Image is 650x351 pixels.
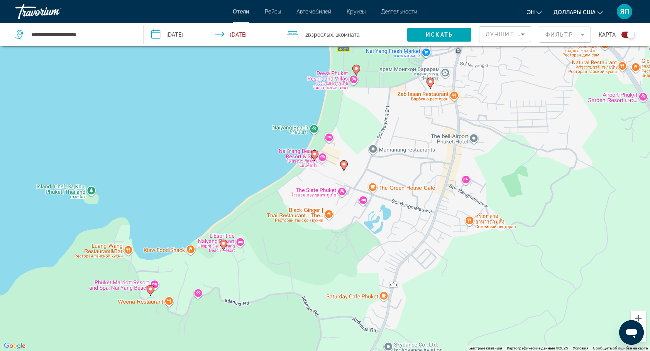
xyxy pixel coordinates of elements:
[507,346,568,350] span: Картографические данные ©2025
[407,28,471,42] button: Искать
[308,32,333,38] span: Взрослых
[15,2,93,22] a: Травориум
[486,31,568,37] span: Лучшие предложения
[2,341,27,351] a: Открыть эту область в Google Картах (в новом окне)
[539,26,591,43] button: Фильтр
[338,32,360,38] span: Комната
[631,311,646,326] button: Увеличить
[469,346,502,351] button: Быстрые клавиши
[527,7,542,18] button: Изменение языка
[527,9,535,15] span: эн
[619,320,644,345] iframe: Кнопка запуска окна обмена сообщениями
[333,32,338,38] font: , 1
[554,7,603,18] button: Изменить валюту
[573,346,588,350] a: Условия (ссылка откроется в новой вкладке)
[426,32,453,38] span: Искать
[486,30,525,39] mat-select: Сортировать по
[2,341,27,351] img: Гугл
[265,8,281,15] a: Рейсы
[599,29,616,40] span: Карта
[305,32,308,38] font: 2
[144,23,279,46] button: Дата заезда: Sep 15, 2025 Дата выезда: Sep 23, 2025
[614,3,635,20] button: Пользовательское меню
[593,346,648,350] a: Сообщить об ошибке на карте
[347,8,366,15] a: Круизы
[616,31,635,38] button: Переключить карту
[554,9,596,15] span: Доллары США
[279,23,407,46] button: Путешественники: 2 взрослых, 0 детей
[381,8,417,15] a: Деятельности
[296,8,331,15] a: Автомобилей
[233,8,249,15] a: Отели
[620,8,630,15] span: ЯП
